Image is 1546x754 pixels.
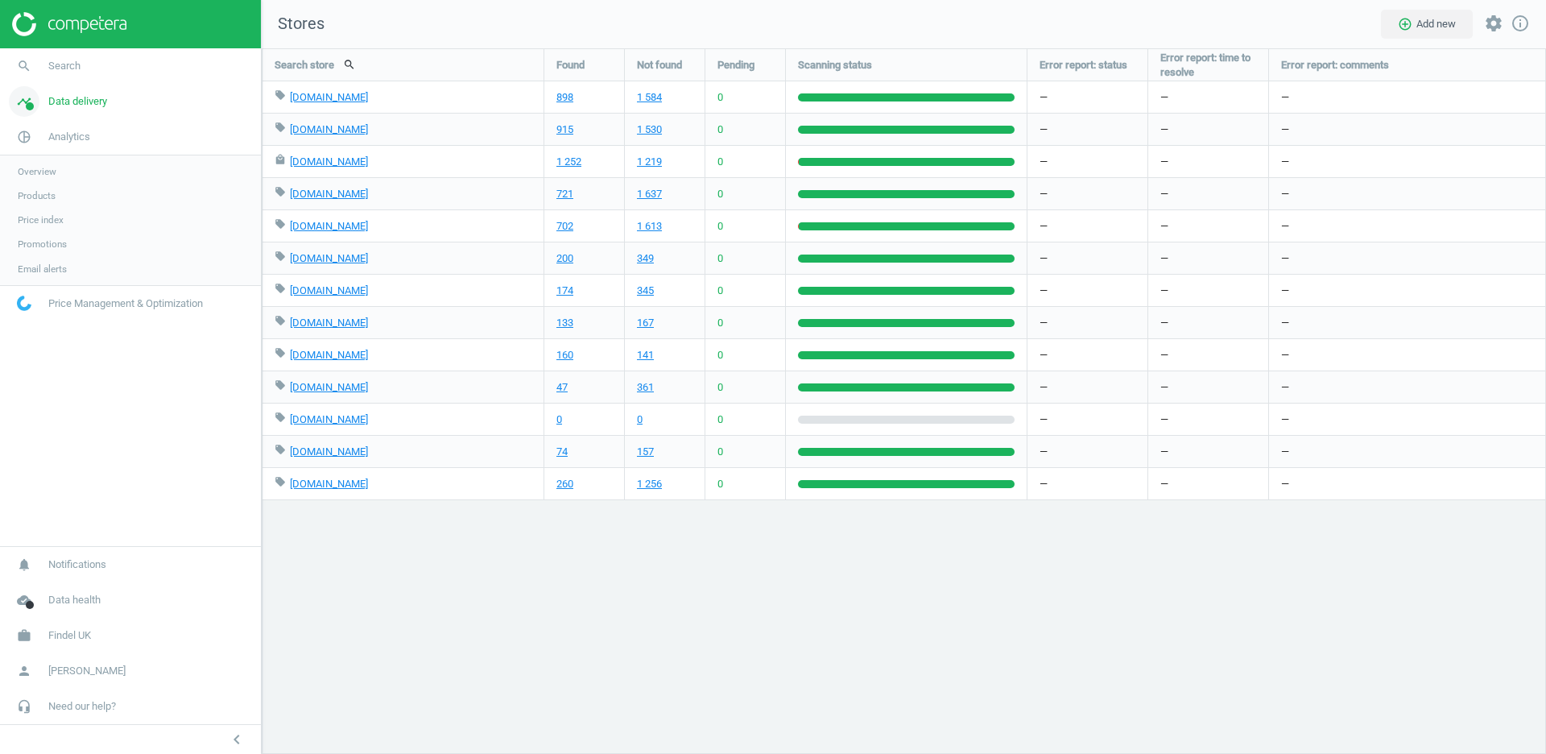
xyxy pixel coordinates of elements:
[275,186,286,197] i: local_offer
[290,220,368,232] a: [DOMAIN_NAME]
[1269,178,1546,209] div: —
[1484,14,1503,33] i: settings
[9,122,39,152] i: pie_chart_outlined
[717,348,723,362] span: 0
[275,154,286,165] i: local_mall
[12,12,126,36] img: ajHJNr6hYgQAAAAASUVORK5CYII=
[717,412,723,427] span: 0
[1160,380,1168,395] span: —
[556,219,573,234] a: 702
[637,251,654,266] a: 349
[290,478,368,490] a: [DOMAIN_NAME]
[1398,17,1412,31] i: add_circle_outline
[1160,90,1168,105] span: —
[1027,242,1147,274] div: —
[1160,477,1168,491] span: —
[18,238,67,251] span: Promotions
[290,413,368,425] a: [DOMAIN_NAME]
[717,58,754,72] span: Pending
[1511,14,1530,33] i: info_outline
[275,347,286,358] i: local_offer
[556,90,573,105] a: 898
[9,51,39,81] i: search
[717,284,723,298] span: 0
[1160,445,1168,459] span: —
[637,445,654,459] a: 157
[1027,81,1147,113] div: —
[798,58,872,72] span: Scanning status
[1160,251,1168,266] span: —
[1269,114,1546,145] div: —
[262,49,544,81] div: Search store
[48,296,203,311] span: Price Management & Optimization
[637,284,654,298] a: 345
[717,90,723,105] span: 0
[275,315,286,326] i: local_offer
[275,444,286,455] i: local_offer
[556,155,581,169] a: 1 252
[48,94,107,109] span: Data delivery
[637,477,662,491] a: 1 256
[637,348,654,362] a: 141
[275,122,286,133] i: local_offer
[1160,51,1256,80] span: Error report: time to resolve
[18,189,56,202] span: Products
[290,349,368,361] a: [DOMAIN_NAME]
[1269,81,1546,113] div: —
[48,593,101,607] span: Data health
[717,316,723,330] span: 0
[1160,187,1168,201] span: —
[556,284,573,298] a: 174
[1269,146,1546,177] div: —
[1269,468,1546,499] div: —
[9,86,39,117] i: timeline
[1269,404,1546,435] div: —
[1269,307,1546,338] div: —
[290,91,368,103] a: [DOMAIN_NAME]
[637,122,662,137] a: 1 530
[1281,58,1389,72] span: Error report: comments
[18,165,56,178] span: Overview
[1269,242,1546,274] div: —
[717,122,723,137] span: 0
[1160,316,1168,330] span: —
[48,557,106,572] span: Notifications
[48,628,91,643] span: Findel UK
[1027,436,1147,467] div: —
[637,219,662,234] a: 1 613
[48,699,116,714] span: Need our help?
[1160,122,1168,137] span: —
[18,213,64,226] span: Price index
[637,380,654,395] a: 361
[9,585,39,615] i: cloud_done
[717,155,723,169] span: 0
[9,620,39,651] i: work
[275,283,286,294] i: local_offer
[637,58,682,72] span: Not found
[9,656,39,686] i: person
[556,380,568,395] a: 47
[1027,114,1147,145] div: —
[556,477,573,491] a: 260
[1027,210,1147,242] div: —
[290,252,368,264] a: [DOMAIN_NAME]
[1477,6,1511,41] button: settings
[556,316,573,330] a: 133
[1027,275,1147,306] div: —
[1269,371,1546,403] div: —
[275,476,286,487] i: local_offer
[1381,10,1473,39] button: add_circle_outlineAdd new
[556,412,562,427] a: 0
[556,348,573,362] a: 160
[18,263,67,275] span: Email alerts
[717,380,723,395] span: 0
[275,412,286,423] i: local_offer
[48,130,90,144] span: Analytics
[717,251,723,266] span: 0
[1027,146,1147,177] div: —
[1160,219,1168,234] span: —
[556,445,568,459] a: 74
[1160,348,1168,362] span: —
[637,316,654,330] a: 167
[1040,58,1127,72] span: Error report: status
